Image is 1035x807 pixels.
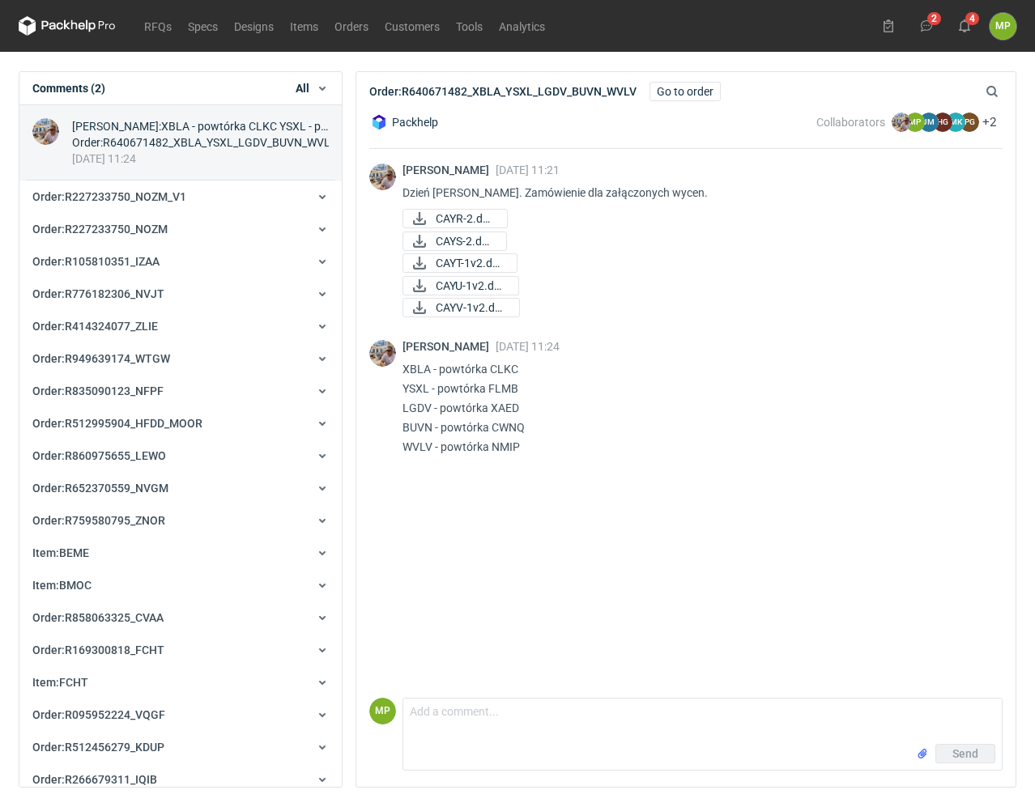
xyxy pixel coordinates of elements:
[19,731,342,763] button: Order:R512456279_KDUP
[369,698,396,724] div: Magdalena Polakowska
[402,231,507,251] a: CAYS-2.docx
[326,16,377,36] a: Orders
[19,569,342,601] button: Item:BMOC
[952,13,977,39] button: 4
[436,299,506,316] span: CAYV-1v2.docx
[905,113,925,132] figcaption: MP
[19,699,342,731] button: Order:R095952224_VQGF
[32,482,168,495] span: Order : R652370559_NVGM
[72,118,329,134] div: [PERSON_NAME] : XBLA - powtórka CLKC YSXL - powtórka FLMB LGDV - powtórka XAED BUVN - powtórka CW...
[180,16,226,36] a: Specs
[914,13,939,39] button: 2
[436,210,494,227] span: CAYR-2.docx
[402,183,990,202] p: Dzień [PERSON_NAME]. Zamówienie dla załączonych wycen.
[402,253,517,273] a: CAYT-1v2.docx
[32,223,168,236] span: Order : R227233750_NOZM
[982,115,997,130] button: +2
[496,164,560,176] span: [DATE] 11:21
[32,579,92,592] span: Item : BMOC
[892,113,911,132] img: Michał Palasek
[448,16,491,36] a: Tools
[436,254,504,272] span: CAYT-1v2.docx
[377,16,448,36] a: Customers
[32,676,88,689] span: Item : FCHT
[982,82,1034,101] input: Search
[32,320,158,333] span: Order : R414324077_ZLIE
[32,449,166,462] span: Order : R860975655_LEWO
[402,209,508,228] a: CAYR-2.docx
[402,298,520,317] a: CAYV-1v2.docx
[990,13,1016,40] div: Magdalena Polakowska
[960,113,979,132] figcaption: PG
[19,16,116,36] svg: Packhelp Pro
[72,151,329,167] div: [DATE] 11:24
[933,113,952,132] figcaption: HG
[946,113,965,132] figcaption: MK
[402,276,519,295] a: CAYU-1v2.docx
[19,504,342,537] button: Order:R759580795_ZNOR
[19,601,342,634] button: Order:R858063325_CVAA
[32,352,170,365] span: Order : R949639174_WTGW
[369,340,396,367] img: Michał Palasek
[32,118,59,145] img: Michał Palasek
[19,213,342,245] button: Order:R227233750_NOZM
[19,342,342,375] button: Order:R949639174_WTGW
[436,232,493,250] span: CAYS-2.docx
[491,16,553,36] a: Analytics
[226,16,282,36] a: Designs
[32,741,164,754] span: Order : R512456279_KDUP
[296,80,329,96] button: All
[32,708,165,721] span: Order : R095952224_VQGF
[32,773,157,786] span: Order : R266679311_IQIB
[32,80,105,96] h1: Comments (2)
[436,277,505,295] span: CAYU-1v2.docx
[32,190,186,203] span: Order : R227233750_NOZM_V1
[136,16,180,36] a: RFQs
[369,83,637,100] h2: Order : R640671482_XBLA_YSXL_LGDV_BUVN_WVLV
[32,384,164,397] span: Order : R835090123_NFPF
[19,310,342,342] button: Order:R414324077_ZLIE
[19,245,342,278] button: Order:R105810351_IZAA
[19,375,342,407] button: Order:R835090123_NFPF
[32,643,164,656] span: Order : R169300818_FCHT
[369,698,396,724] figcaption: MP
[19,105,342,181] a: Michał Palasek[PERSON_NAME]:XBLA - powtórka CLKC YSXL - powtórka FLMB LGDV - powtórka XAED BUVN -...
[19,472,342,504] button: Order:R652370559_NVGM
[935,744,995,763] button: Send
[32,417,202,430] span: Order : R512995904_HFDD_MOOR
[19,440,342,472] button: Order:R860975655_LEWO
[32,287,164,300] span: Order : R776182306_NVJT
[32,514,165,527] span: Order : R759580795_ZNOR
[19,181,342,213] button: Order:R227233750_NOZM_V1
[19,634,342,666] button: Order:R169300818_FCHT
[402,359,990,457] p: XBLA - powtórka CLKC YSXL - powtórka FLMB LGDV - powtórka XAED BUVN - powtórka CWNQ WVLV - powtór...
[19,666,342,699] button: Item:FCHT
[990,13,1016,40] button: MP
[650,82,721,101] a: Go to order
[32,546,89,559] span: Item : BEME
[816,116,885,129] span: Collaborators
[369,113,389,132] img: Packhelp
[32,255,160,268] span: Order : R105810351_IZAA
[72,134,329,151] div: Order : R640671482_XBLA_YSXL_LGDV_BUVN_WVLV
[19,407,342,440] button: Order:R512995904_HFDD_MOOR
[402,164,496,176] span: [PERSON_NAME]
[496,340,560,353] span: [DATE] 11:24
[952,748,978,759] span: Send
[402,340,496,353] span: [PERSON_NAME]
[369,164,396,190] img: Michał Palasek
[32,611,164,624] span: Order : R858063325_CVAA
[19,763,342,796] button: Order:R266679311_IQIB
[369,113,438,132] div: Packhelp
[282,16,326,36] a: Items
[19,537,342,569] button: Item:BEME
[296,80,309,96] span: All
